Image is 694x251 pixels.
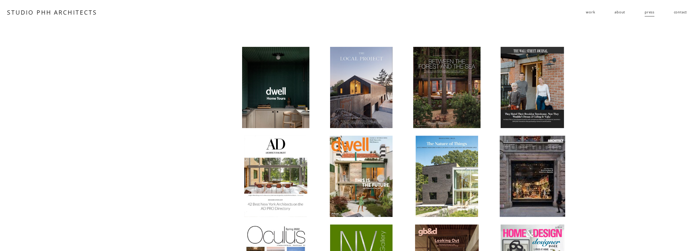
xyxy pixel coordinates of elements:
a: about [615,8,625,17]
a: STUDIO PHH ARCHITECTS [7,8,97,16]
a: folder dropdown [586,8,595,17]
a: press [645,8,654,17]
a: contact [674,8,687,17]
span: work [586,8,595,16]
